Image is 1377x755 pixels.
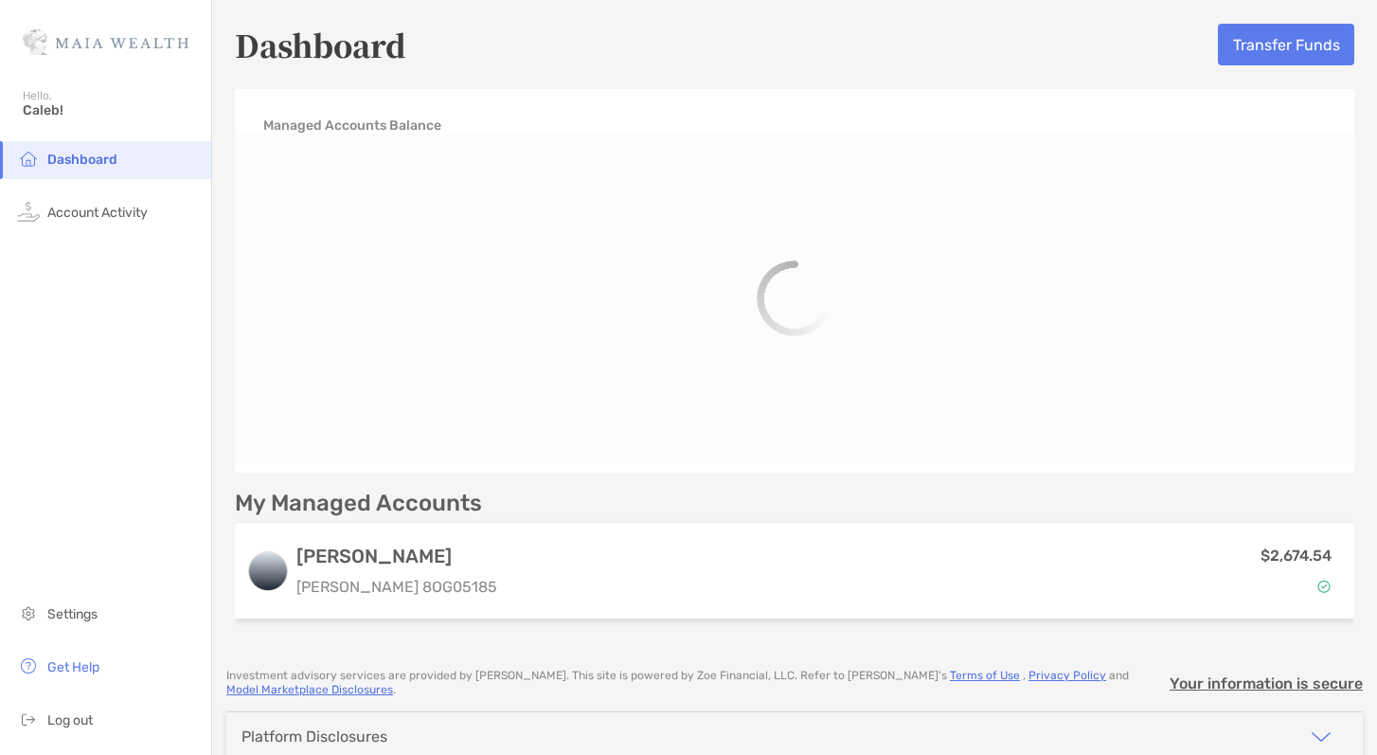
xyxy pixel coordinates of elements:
img: settings icon [17,602,40,624]
img: get-help icon [17,655,40,677]
div: Platform Disclosures [241,728,387,746]
img: Account Status icon [1317,580,1331,593]
a: Model Marketplace Disclosures [226,683,393,696]
h3: [PERSON_NAME] [296,545,497,567]
button: Transfer Funds [1218,24,1354,65]
p: [PERSON_NAME] 8OG05185 [296,575,497,599]
p: Your information is secure [1170,674,1363,692]
p: $2,674.54 [1261,544,1332,567]
img: icon arrow [1310,726,1332,748]
p: Investment advisory services are provided by [PERSON_NAME] . This site is powered by Zoe Financia... [226,669,1158,697]
img: Zoe Logo [23,8,188,76]
img: activity icon [17,200,40,223]
h5: Dashboard [235,23,406,66]
span: Dashboard [47,152,117,168]
img: logout icon [17,708,40,730]
h4: Managed Accounts Balance [263,117,441,134]
a: Privacy Policy [1028,669,1106,682]
span: Account Activity [47,205,148,221]
span: Caleb! [23,102,200,118]
img: logo account [249,552,287,590]
span: Get Help [47,659,99,675]
span: Settings [47,606,98,622]
p: My Managed Accounts [235,492,482,515]
span: Log out [47,712,93,728]
img: household icon [17,147,40,170]
a: Terms of Use [950,669,1020,682]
